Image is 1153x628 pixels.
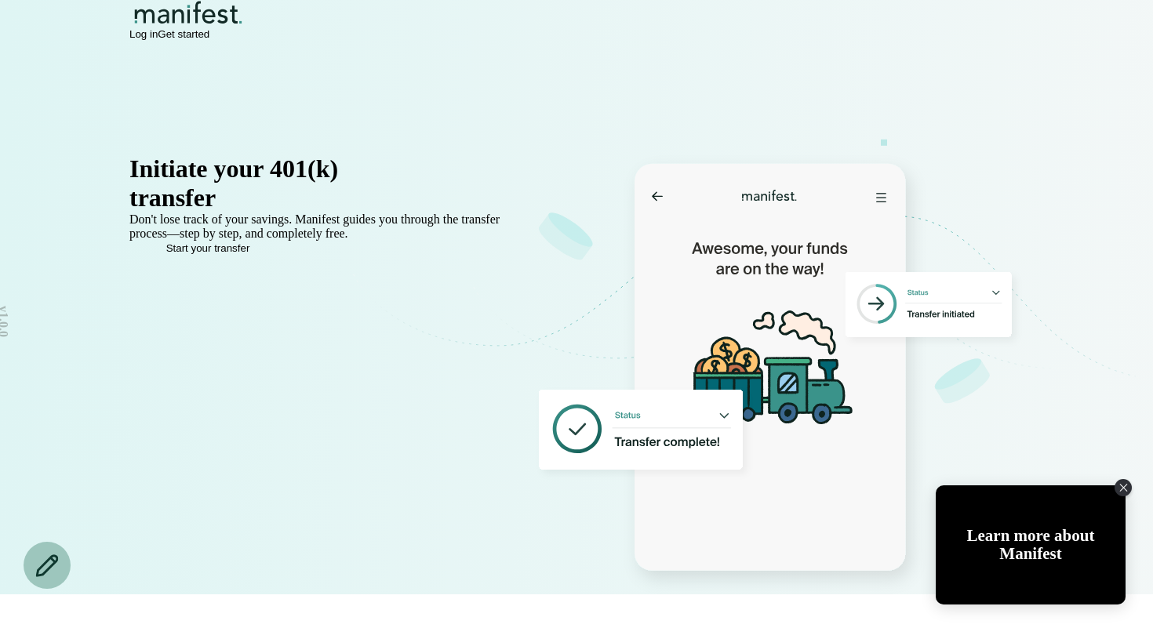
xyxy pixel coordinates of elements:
[129,28,158,40] button: Log in
[158,28,209,40] button: Get started
[936,527,1126,563] div: Learn more about Manifest
[129,183,535,212] div: transfer
[216,183,328,212] span: in minutes
[936,485,1126,604] div: Open Tolstoy widget
[936,485,1126,604] div: Tolstoy bubble widget
[129,242,286,254] button: Start your transfer
[166,242,250,254] span: Start your transfer
[129,154,535,183] div: Initiate your
[270,154,338,183] span: 401(k)
[936,485,1126,604] div: Open Tolstoy
[1115,479,1132,496] div: Close Tolstoy widget
[129,212,535,241] p: Don't lose track of your savings. Manifest guides you through the transfer process—step by step, ...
